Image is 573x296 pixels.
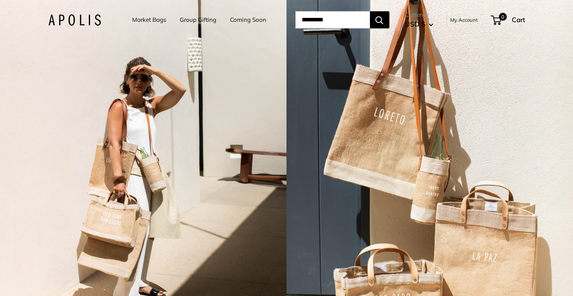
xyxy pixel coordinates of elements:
button: USD $ [405,18,433,30]
span: 0 [499,13,506,21]
a: 0 Cart [492,14,525,26]
input: Search... [295,11,370,28]
a: Coming Soon [230,14,266,25]
button: Search [370,11,389,28]
img: Apolis [48,14,101,26]
a: My Account [450,15,478,25]
a: Market Bags [132,14,166,25]
span: USD $ [405,20,425,28]
a: Group Gifting [180,14,216,25]
span: Cart [512,16,525,24]
span: Currency [405,9,433,20]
